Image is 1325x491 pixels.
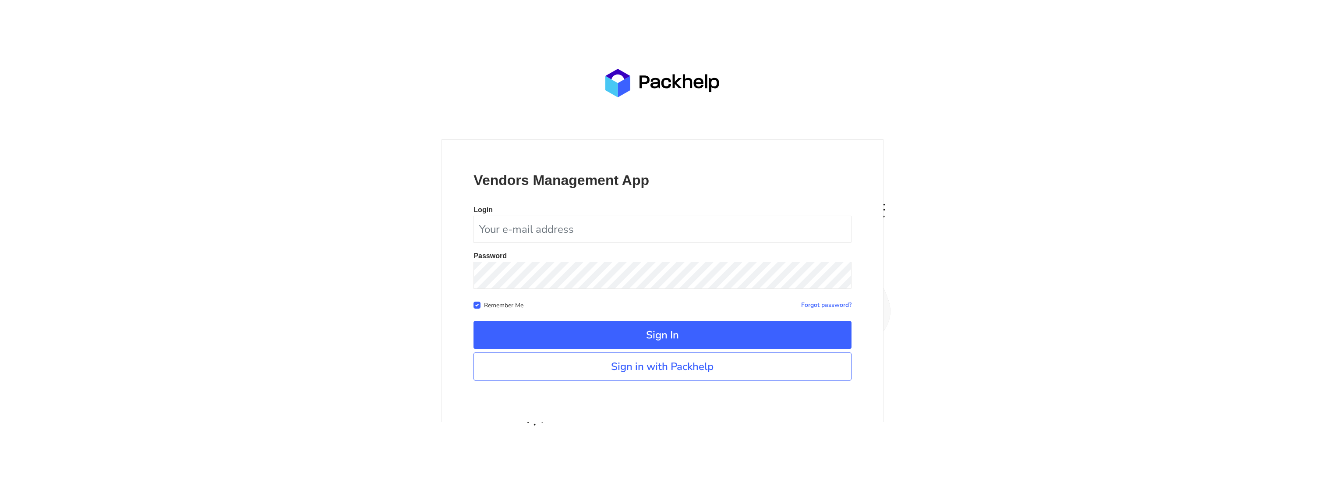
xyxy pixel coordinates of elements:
[473,171,851,189] p: Vendors Management App
[473,216,851,243] input: Your e-mail address
[801,301,852,309] a: Forgot password?
[473,206,851,213] p: Login
[473,321,851,349] button: Sign In
[473,253,851,260] p: Password
[484,300,523,310] label: Remember Me
[473,352,851,381] a: Sign in with Packhelp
